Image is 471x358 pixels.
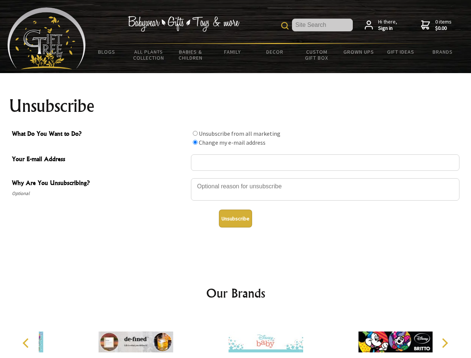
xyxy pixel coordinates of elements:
label: Change my e-mail address [199,139,266,146]
a: Hi there,Sign in [365,19,397,32]
h1: Unsubscribe [9,97,462,115]
textarea: Why Are You Unsubscribing? [191,178,459,201]
a: Decor [254,44,296,60]
button: Next [436,335,453,351]
span: 0 items [435,18,452,32]
strong: Sign in [378,25,397,32]
img: product search [281,22,289,29]
label: Unsubscribe from all marketing [199,130,280,137]
a: Babies & Children [170,44,212,66]
span: Hi there, [378,19,397,32]
span: Why Are You Unsubscribing? [12,178,187,189]
span: Your E-mail Address [12,154,187,165]
span: What Do You Want to Do? [12,129,187,140]
button: Previous [19,335,35,351]
input: What Do You Want to Do? [193,140,198,145]
img: Babyware - Gifts - Toys and more... [7,7,86,69]
input: What Do You Want to Do? [193,131,198,136]
input: Site Search [292,19,353,31]
button: Unsubscribe [219,210,252,227]
a: All Plants Collection [128,44,170,66]
a: Custom Gift Box [296,44,338,66]
a: Family [212,44,254,60]
strong: $0.00 [435,25,452,32]
a: Brands [422,44,464,60]
h2: Our Brands [15,284,456,302]
a: Gift Ideas [380,44,422,60]
span: Optional [12,189,187,198]
a: Grown Ups [337,44,380,60]
a: 0 items$0.00 [421,19,452,32]
a: BLOGS [86,44,128,60]
input: Your E-mail Address [191,154,459,171]
img: Babywear - Gifts - Toys & more [128,16,239,32]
